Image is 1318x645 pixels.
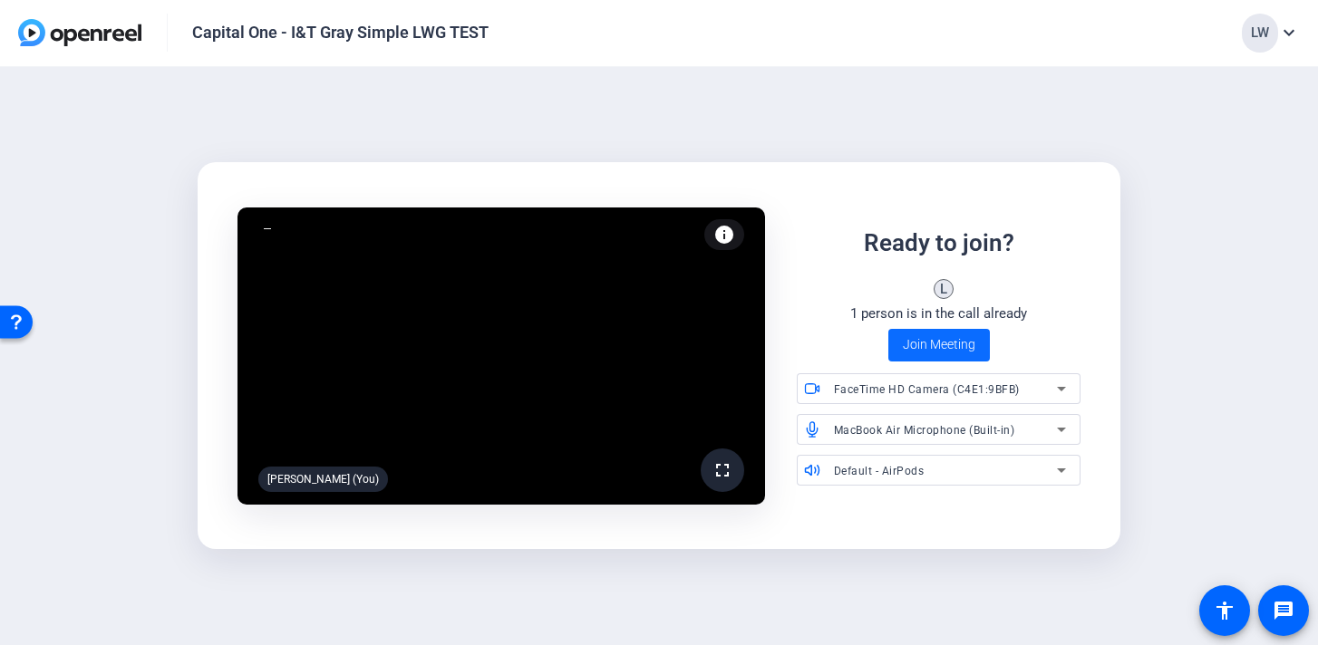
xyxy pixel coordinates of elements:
[1278,22,1300,43] mat-icon: expand_more
[18,19,141,46] img: OpenReel logo
[834,383,1020,396] span: FaceTime HD Camera (C4E1:9BFB)
[712,459,733,481] mat-icon: fullscreen
[192,22,489,43] div: Capital One - I&T Gray Simple LWG TEST
[864,226,1014,261] div: Ready to join?
[903,335,975,354] span: Join Meeting
[713,224,735,245] mat-icon: info
[258,467,388,492] div: [PERSON_NAME] (You)
[1273,600,1294,621] mat-icon: message
[1214,600,1236,621] mat-icon: accessibility
[850,303,1027,324] div: 1 person is in the call already
[834,465,925,477] span: Default - AirPods
[888,329,990,361] button: Join Meeting
[1242,14,1278,53] div: LW
[934,279,954,299] div: L
[834,424,1015,437] span: MacBook Air Microphone (Built-in)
